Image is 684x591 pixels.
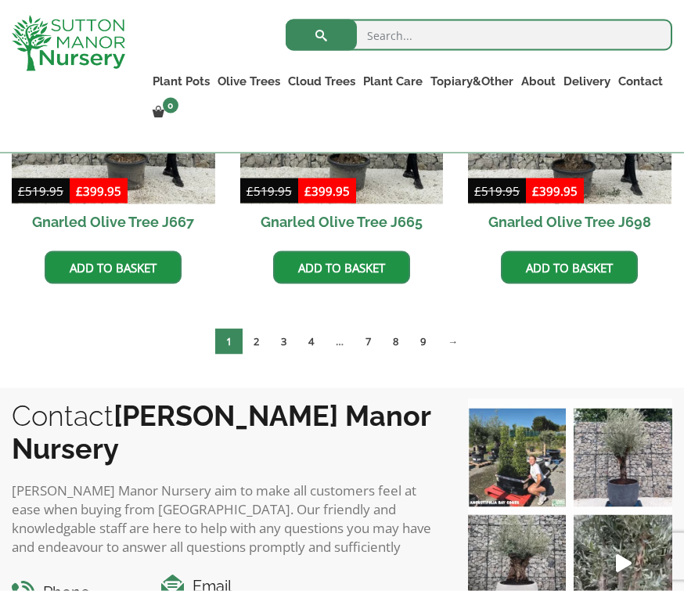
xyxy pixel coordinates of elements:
[284,70,359,92] a: Cloud Trees
[359,70,427,92] a: Plant Care
[614,70,667,92] a: Contact
[12,399,437,465] h2: Contact
[437,329,469,355] a: →
[214,70,284,92] a: Olive Trees
[273,251,410,284] a: Add to basket: “Gnarled Olive Tree J665”
[574,409,672,507] img: A beautiful multi-stem Spanish Olive tree potted in our luxurious fibre clay pots 😍😍
[163,98,178,114] span: 0
[149,102,183,124] a: 0
[240,204,444,240] h2: Gnarled Olive Tree J665
[18,183,25,199] span: £
[532,183,578,199] bdi: 399.95
[468,204,671,240] h2: Gnarled Olive Tree J698
[297,329,325,355] a: Page 4
[474,183,481,199] span: £
[532,183,539,199] span: £
[409,329,437,355] a: Page 9
[247,183,292,199] bdi: 519.95
[616,555,632,573] svg: Play
[76,183,83,199] span: £
[247,183,254,199] span: £
[517,70,560,92] a: About
[12,481,437,557] p: [PERSON_NAME] Manor Nursery aim to make all customers feel at ease when buying from [GEOGRAPHIC_D...
[12,399,430,465] b: [PERSON_NAME] Manor Nursery
[501,251,638,284] a: Add to basket: “Gnarled Olive Tree J698”
[12,328,672,361] nav: Product Pagination
[12,204,215,240] h2: Gnarled Olive Tree J667
[474,183,520,199] bdi: 519.95
[304,183,350,199] bdi: 399.95
[215,329,243,355] span: Page 1
[427,70,517,92] a: Topiary&Other
[468,409,567,507] img: Our elegant & picturesque Angustifolia Cones are an exquisite addition to your Bay Tree collectio...
[304,183,311,199] span: £
[560,70,614,92] a: Delivery
[382,329,409,355] a: Page 8
[243,329,270,355] a: Page 2
[12,16,125,71] img: logo
[149,70,214,92] a: Plant Pots
[45,251,182,284] a: Add to basket: “Gnarled Olive Tree J667”
[325,329,355,355] span: …
[355,329,382,355] a: Page 7
[18,183,63,199] bdi: 519.95
[76,183,121,199] bdi: 399.95
[286,20,672,51] input: Search...
[270,329,297,355] a: Page 3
